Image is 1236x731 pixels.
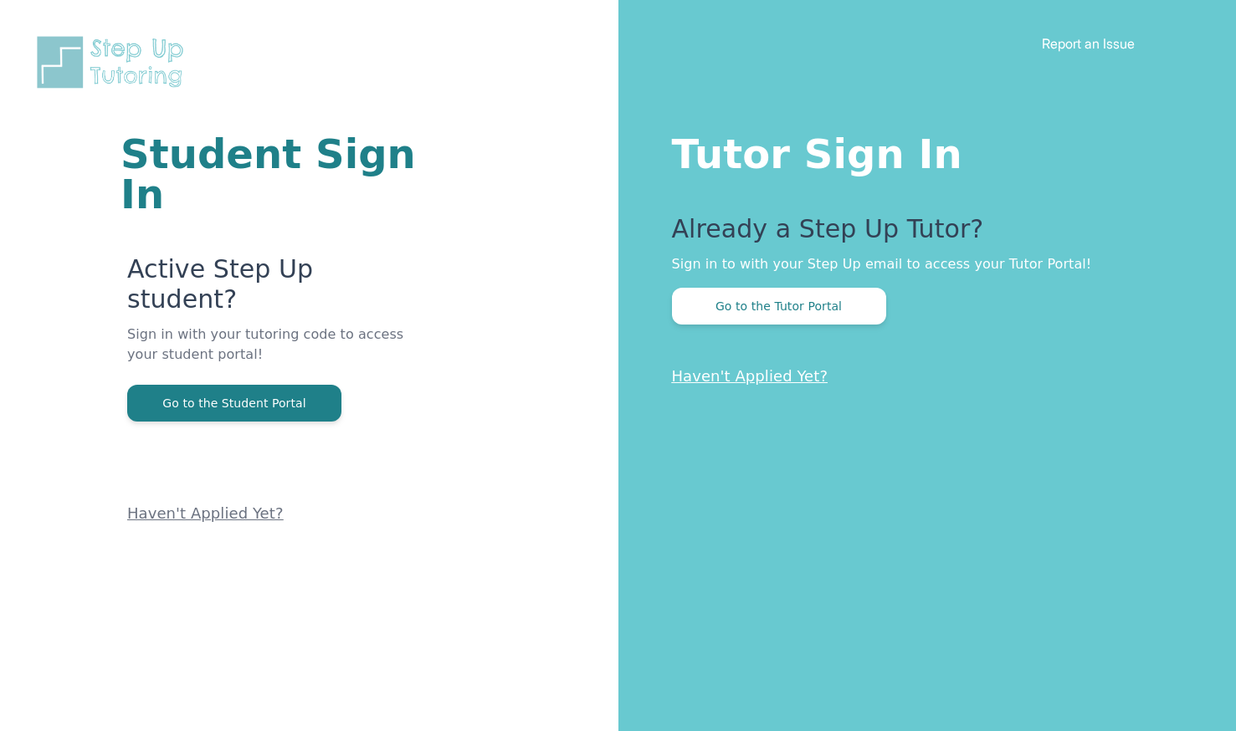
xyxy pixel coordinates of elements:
h1: Tutor Sign In [672,127,1170,174]
a: Haven't Applied Yet? [672,367,828,385]
p: Sign in with your tutoring code to access your student portal! [127,325,418,385]
h1: Student Sign In [121,134,418,214]
a: Report an Issue [1042,35,1135,52]
p: Sign in to with your Step Up email to access your Tutor Portal! [672,254,1170,274]
img: Step Up Tutoring horizontal logo [33,33,194,91]
a: Go to the Tutor Portal [672,298,886,314]
p: Active Step Up student? [127,254,418,325]
a: Go to the Student Portal [127,395,341,411]
button: Go to the Tutor Portal [672,288,886,325]
p: Already a Step Up Tutor? [672,214,1170,254]
a: Haven't Applied Yet? [127,504,284,522]
button: Go to the Student Portal [127,385,341,422]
